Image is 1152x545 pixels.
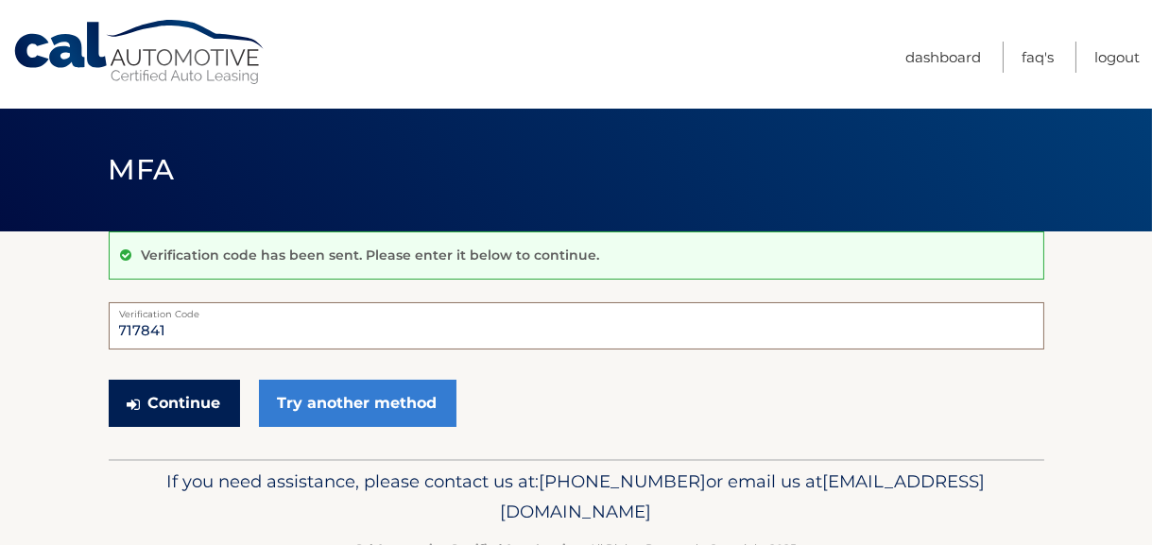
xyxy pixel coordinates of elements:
[121,467,1032,527] p: If you need assistance, please contact us at: or email us at
[109,380,240,427] button: Continue
[12,19,267,86] a: Cal Automotive
[1022,42,1054,73] a: FAQ's
[109,302,1044,317] label: Verification Code
[109,152,175,187] span: MFA
[501,470,986,522] span: [EMAIL_ADDRESS][DOMAIN_NAME]
[109,302,1044,349] input: Verification Code
[540,470,707,492] span: [PHONE_NUMBER]
[142,247,600,264] p: Verification code has been sent. Please enter it below to continue.
[905,42,981,73] a: Dashboard
[1094,42,1140,73] a: Logout
[259,380,456,427] a: Try another method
